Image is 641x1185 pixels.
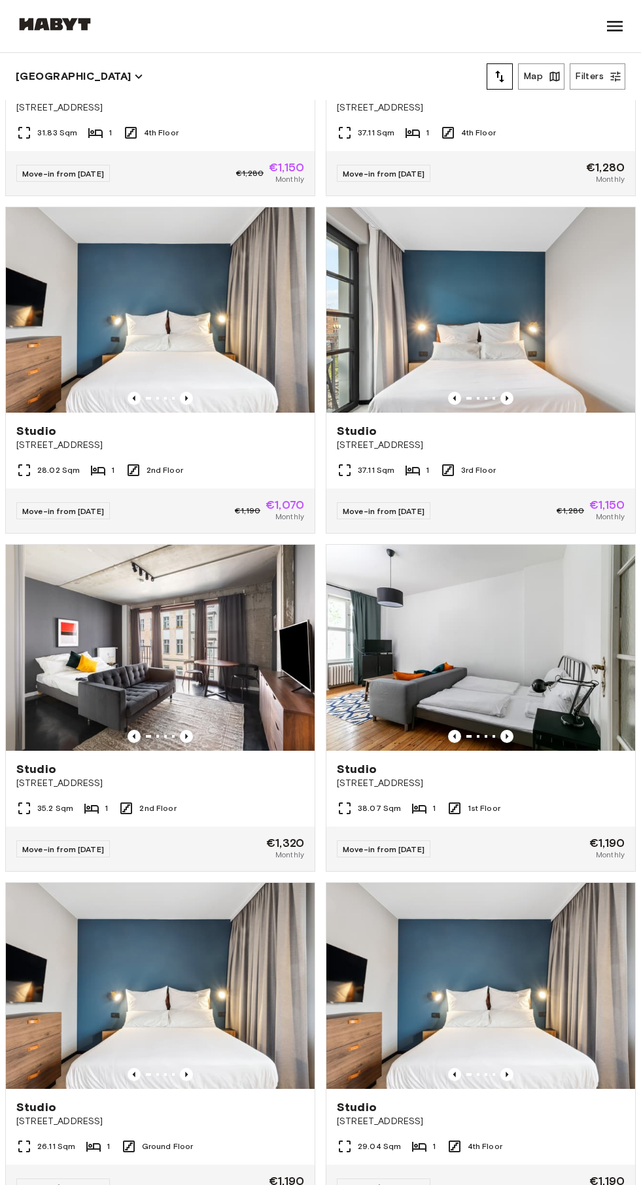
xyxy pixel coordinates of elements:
span: €1,190 [235,505,260,517]
button: Previous image [180,392,193,405]
span: €1,150 [269,162,304,173]
button: Previous image [500,730,513,743]
span: 37.11 Sqm [358,464,394,476]
a: Marketing picture of unit DE-01-049-004-01HPrevious imagePrevious imageStudio[STREET_ADDRESS]35.2... [5,544,315,872]
button: Previous image [448,392,461,405]
button: Previous image [500,1068,513,1081]
span: Monthly [275,849,304,861]
span: Monthly [596,511,625,523]
span: 1 [432,1141,436,1152]
button: Previous image [128,392,141,405]
span: Studio [337,761,377,777]
span: Studio [16,423,56,439]
span: Monthly [596,173,625,185]
span: 31.83 Sqm [37,127,77,139]
span: 4th Floor [144,127,179,139]
button: Previous image [448,730,461,743]
img: Marketing picture of unit DE-01-480-215-01 [6,207,315,413]
span: 26.11 Sqm [37,1141,75,1152]
button: [GEOGRAPHIC_DATA] [16,67,143,86]
button: Previous image [180,730,193,743]
button: Previous image [180,1068,193,1081]
span: Move-in from [DATE] [343,844,424,854]
span: €1,280 [586,162,625,173]
a: Marketing picture of unit DE-01-482-308-01Previous imagePrevious imageStudio[STREET_ADDRESS]37.11... [326,207,636,534]
img: Marketing picture of unit DE-01-482-308-01 [326,207,635,413]
span: [STREET_ADDRESS] [337,439,625,452]
button: Filters [570,63,625,90]
span: 1st Floor [468,802,500,814]
button: Map [518,63,564,90]
span: [STREET_ADDRESS] [16,777,304,790]
span: [STREET_ADDRESS] [337,1115,625,1128]
span: Monthly [275,511,304,523]
span: Monthly [275,173,304,185]
span: [STREET_ADDRESS] [16,439,304,452]
span: 1 [107,1141,110,1152]
a: Marketing picture of unit DE-01-480-215-01Previous imagePrevious imageStudio[STREET_ADDRESS]28.02... [5,207,315,534]
span: 1 [105,802,108,814]
span: [STREET_ADDRESS] [337,101,625,114]
button: Previous image [128,1068,141,1081]
span: Studio [16,761,56,777]
span: 4th Floor [461,127,496,139]
span: 35.2 Sqm [37,802,73,814]
span: Monthly [596,849,625,861]
span: 1 [109,127,112,139]
a: Marketing picture of unit DE-01-015-004-01HPrevious imagePrevious imageStudio[STREET_ADDRESS]38.0... [326,544,636,872]
span: Studio [16,1099,56,1115]
span: Studio [337,1099,377,1115]
button: Previous image [500,392,513,405]
span: 1 [426,127,429,139]
span: Move-in from [DATE] [343,169,424,179]
span: €1,150 [589,499,625,511]
span: Move-in from [DATE] [22,844,104,854]
span: 29.04 Sqm [358,1141,401,1152]
span: 3rd Floor [461,464,496,476]
span: 2nd Floor [147,464,183,476]
span: 1 [111,464,114,476]
img: Marketing picture of unit DE-01-480-001-01 [6,883,315,1089]
span: 28.02 Sqm [37,464,80,476]
span: €1,320 [266,837,304,849]
span: 2nd Floor [139,802,176,814]
span: Move-in from [DATE] [22,169,104,179]
span: 37.11 Sqm [358,127,394,139]
span: Move-in from [DATE] [343,506,424,516]
span: €1,280 [236,167,264,179]
span: Studio [337,423,377,439]
span: 38.07 Sqm [358,802,401,814]
span: 1 [426,464,429,476]
img: Marketing picture of unit DE-01-015-004-01H [326,545,635,751]
button: tune [487,63,513,90]
span: €1,190 [589,837,625,849]
span: [STREET_ADDRESS] [16,1115,304,1128]
span: Ground Floor [142,1141,194,1152]
span: [STREET_ADDRESS] [337,777,625,790]
span: €1,280 [557,505,584,517]
span: €1,070 [266,499,304,511]
img: Marketing picture of unit DE-01-481-418-01 [326,883,635,1089]
span: [STREET_ADDRESS] [16,101,304,114]
span: Move-in from [DATE] [22,506,104,516]
img: Habyt [16,18,94,31]
span: 1 [432,802,436,814]
span: 4th Floor [468,1141,502,1152]
img: Marketing picture of unit DE-01-049-004-01H [6,545,315,751]
button: Previous image [128,730,141,743]
button: Previous image [448,1068,461,1081]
